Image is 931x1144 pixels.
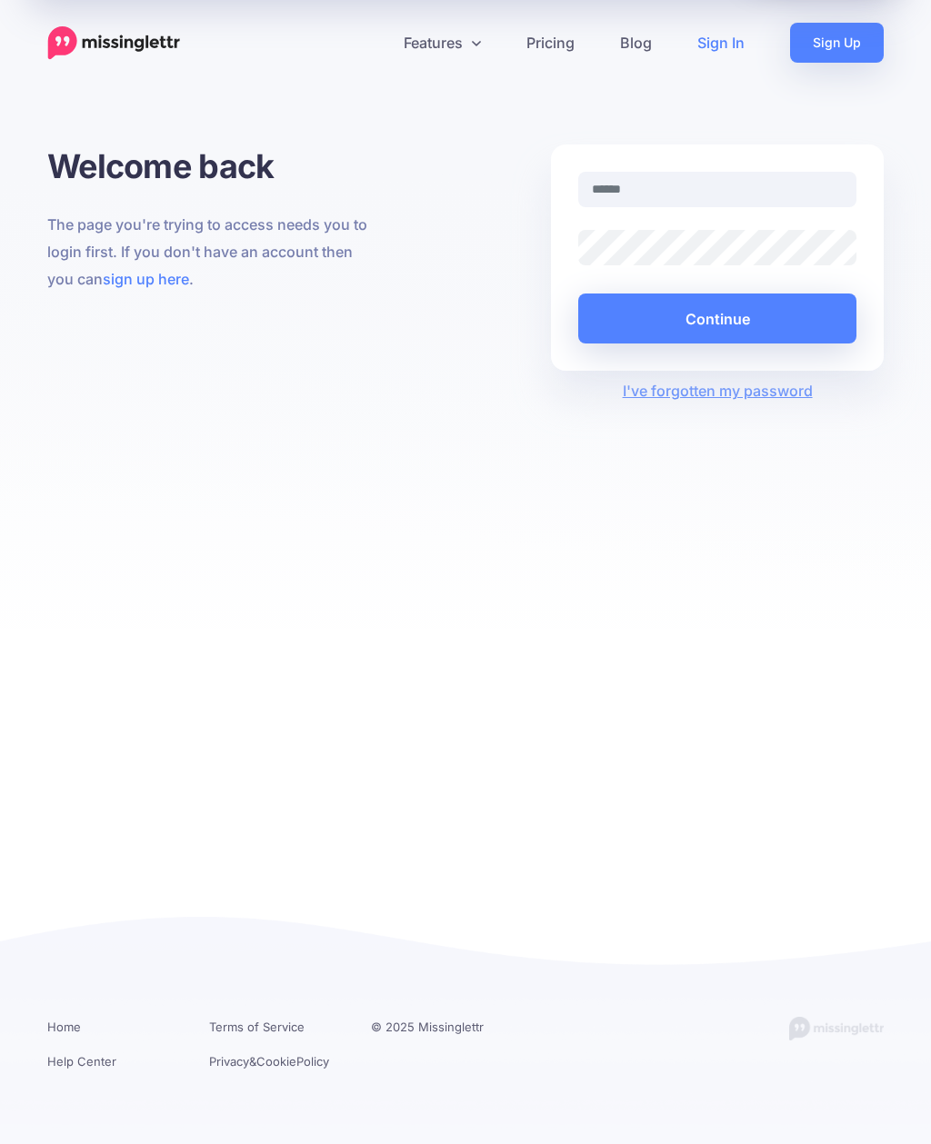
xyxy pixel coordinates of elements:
a: Blog [597,23,675,63]
a: sign up here [103,270,189,288]
a: Privacy [209,1054,249,1069]
h1: Welcome back [47,144,380,188]
a: Features [381,23,504,63]
a: I've forgotten my password [623,382,813,400]
button: Continue [578,293,856,343]
a: Pricing [504,23,597,63]
li: & Policy [209,1051,344,1072]
a: Sign In [675,23,767,63]
a: Cookie [256,1054,296,1069]
a: Terms of Service [209,1020,305,1034]
li: © 2025 Missinglettr [371,1017,506,1038]
a: Home [47,1020,81,1034]
a: Sign Up [790,23,884,63]
p: The page you're trying to access needs you to login first. If you don't have an account then you ... [47,211,380,293]
a: Help Center [47,1054,116,1069]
